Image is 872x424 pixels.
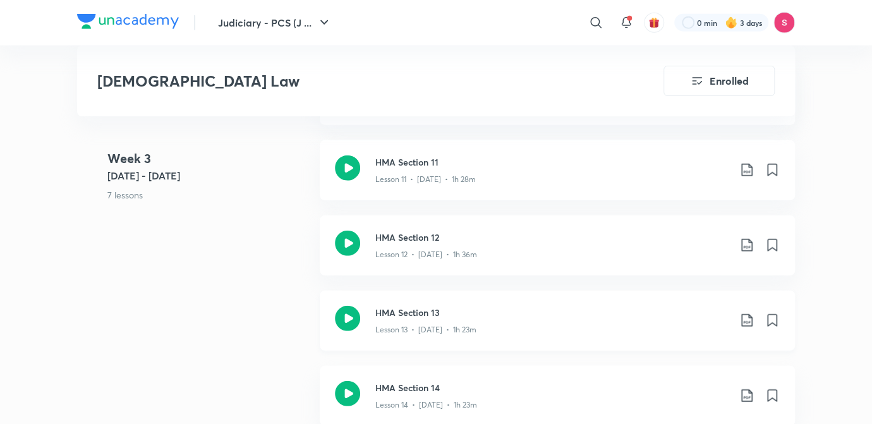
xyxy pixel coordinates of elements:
[375,399,477,411] p: Lesson 14 • [DATE] • 1h 23m
[107,167,310,183] h5: [DATE] - [DATE]
[375,306,729,319] h3: HMA Section 13
[97,72,592,90] h3: [DEMOGRAPHIC_DATA] Law
[320,215,795,291] a: HMA Section 12Lesson 12 • [DATE] • 1h 36m
[375,381,729,394] h3: HMA Section 14
[725,16,737,29] img: streak
[77,14,179,32] a: Company Logo
[375,155,729,169] h3: HMA Section 11
[648,17,660,28] img: avatar
[773,12,795,33] img: Sandeep Kumar
[375,231,729,244] h3: HMA Section 12
[663,66,775,96] button: Enrolled
[320,140,795,215] a: HMA Section 11Lesson 11 • [DATE] • 1h 28m
[375,249,477,260] p: Lesson 12 • [DATE] • 1h 36m
[320,291,795,366] a: HMA Section 13Lesson 13 • [DATE] • 1h 23m
[210,10,339,35] button: Judiciary - PCS (J ...
[107,148,310,167] h4: Week 3
[644,13,664,33] button: avatar
[107,188,310,201] p: 7 lessons
[375,324,476,336] p: Lesson 13 • [DATE] • 1h 23m
[77,14,179,29] img: Company Logo
[375,174,476,185] p: Lesson 11 • [DATE] • 1h 28m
